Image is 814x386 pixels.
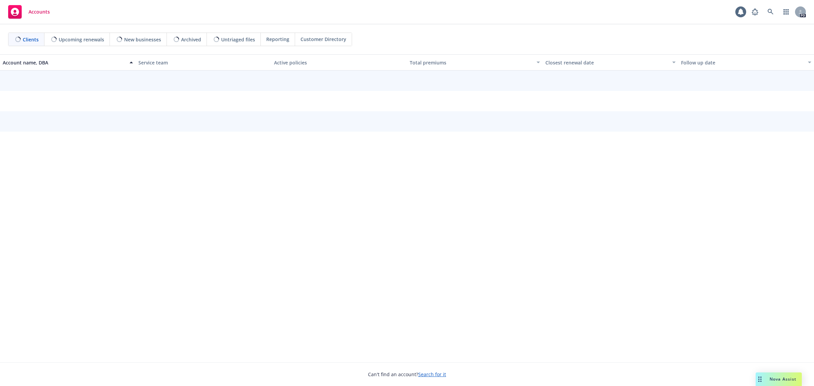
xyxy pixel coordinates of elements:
span: New businesses [124,36,161,43]
button: Nova Assist [756,372,802,386]
a: Report a Bug [748,5,762,19]
span: Can't find an account? [368,371,446,378]
span: Untriaged files [221,36,255,43]
span: Clients [23,36,39,43]
a: Switch app [779,5,793,19]
button: Total premiums [407,54,543,71]
span: Upcoming renewals [59,36,104,43]
span: Customer Directory [301,36,346,43]
div: Follow up date [681,59,804,66]
button: Follow up date [678,54,814,71]
div: Drag to move [756,372,764,386]
a: Search [764,5,777,19]
button: Service team [136,54,271,71]
span: Nova Assist [770,376,796,382]
div: Active policies [274,59,404,66]
div: Closest renewal date [545,59,668,66]
button: Active policies [271,54,407,71]
div: Account name, DBA [3,59,125,66]
span: Reporting [266,36,289,43]
button: Closest renewal date [543,54,678,71]
div: Service team [138,59,269,66]
a: Search for it [418,371,446,378]
div: Total premiums [410,59,532,66]
span: Archived [181,36,201,43]
a: Accounts [5,2,53,21]
span: Accounts [28,9,50,15]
